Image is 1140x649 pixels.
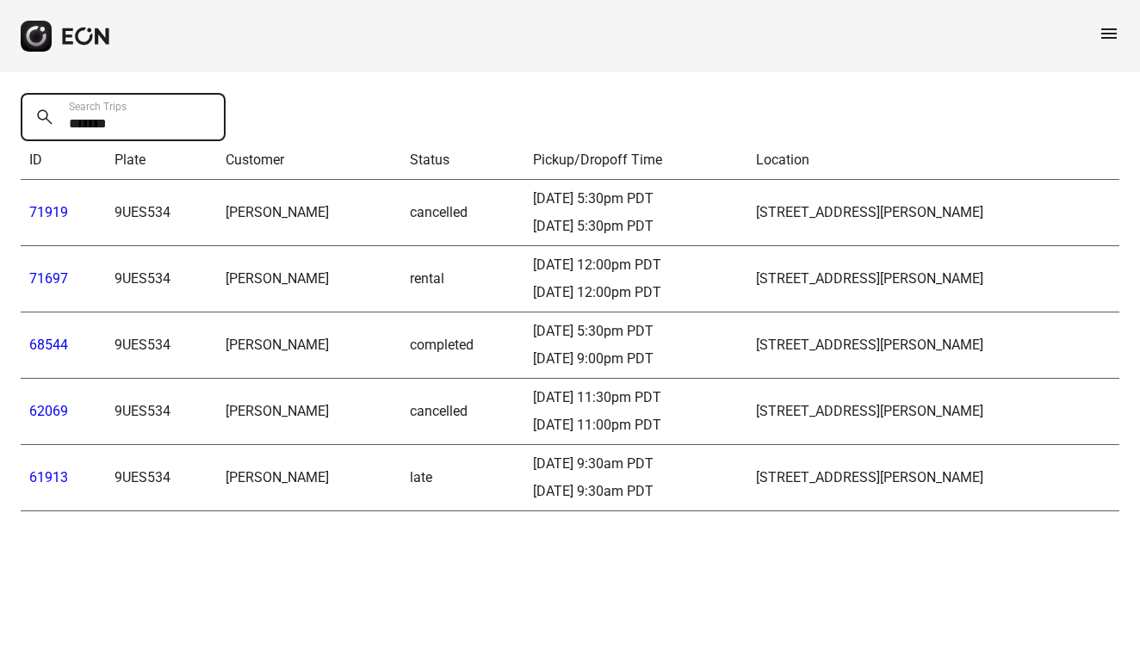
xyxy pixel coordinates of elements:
div: [DATE] 9:30am PDT [533,481,739,502]
td: [STREET_ADDRESS][PERSON_NAME] [747,379,1119,445]
td: [PERSON_NAME] [217,246,400,312]
a: 71919 [29,204,68,220]
th: Location [747,141,1119,180]
th: Plate [106,141,217,180]
th: Status [401,141,524,180]
div: [DATE] 11:00pm PDT [533,415,739,436]
td: [PERSON_NAME] [217,445,400,511]
div: [DATE] 11:30pm PDT [533,387,739,408]
td: [PERSON_NAME] [217,312,400,379]
td: 9UES534 [106,379,217,445]
th: Pickup/Dropoff Time [524,141,747,180]
label: Search Trips [69,100,127,114]
td: completed [401,312,524,379]
td: rental [401,246,524,312]
div: [DATE] 5:30pm PDT [533,189,739,209]
th: ID [21,141,106,180]
div: [DATE] 5:30pm PDT [533,216,739,237]
div: [DATE] 9:00pm PDT [533,349,739,369]
td: [PERSON_NAME] [217,379,400,445]
td: 9UES534 [106,445,217,511]
a: 71697 [29,270,68,287]
td: [STREET_ADDRESS][PERSON_NAME] [747,445,1119,511]
td: [STREET_ADDRESS][PERSON_NAME] [747,246,1119,312]
td: [STREET_ADDRESS][PERSON_NAME] [747,312,1119,379]
td: cancelled [401,180,524,246]
td: cancelled [401,379,524,445]
div: [DATE] 12:00pm PDT [533,255,739,275]
th: Customer [217,141,400,180]
span: menu [1099,23,1119,44]
td: late [401,445,524,511]
td: [STREET_ADDRESS][PERSON_NAME] [747,180,1119,246]
div: [DATE] 9:30am PDT [533,454,739,474]
a: 68544 [29,337,68,353]
a: 61913 [29,469,68,485]
div: [DATE] 12:00pm PDT [533,282,739,303]
td: [PERSON_NAME] [217,180,400,246]
td: 9UES534 [106,312,217,379]
td: 9UES534 [106,246,217,312]
div: [DATE] 5:30pm PDT [533,321,739,342]
td: 9UES534 [106,180,217,246]
a: 62069 [29,403,68,419]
